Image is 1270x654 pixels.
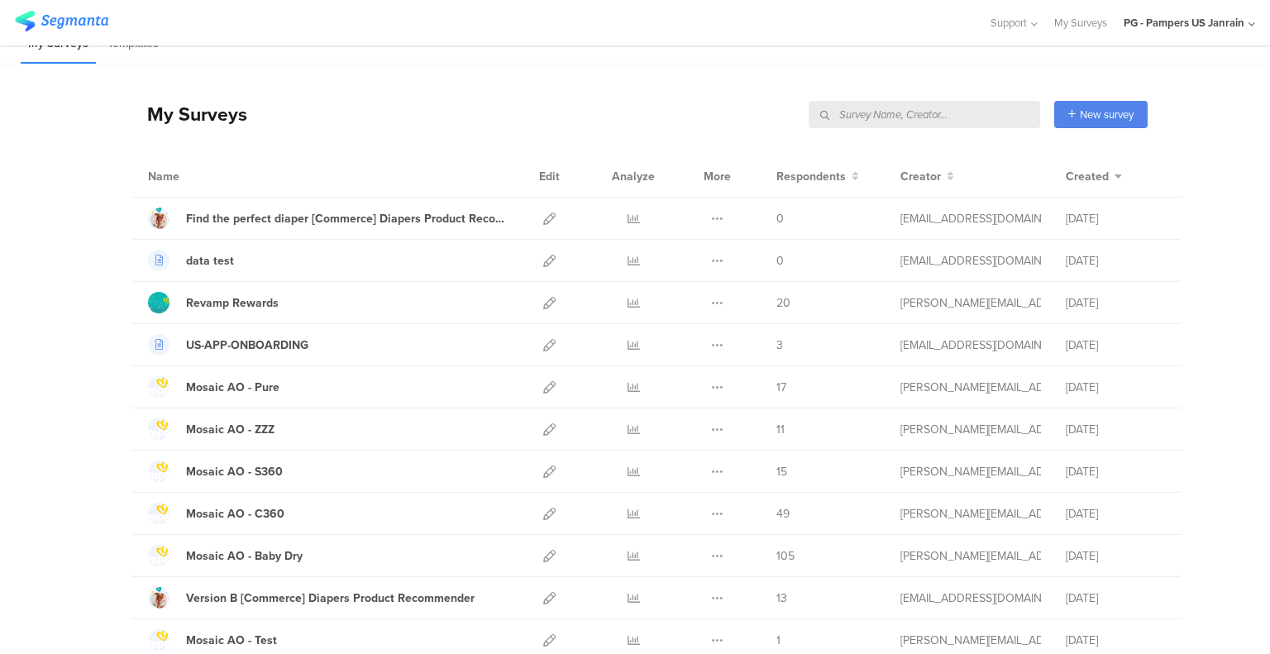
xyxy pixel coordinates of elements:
div: Revamp Rewards [186,294,279,312]
a: Mosaic AO - Pure [148,376,279,398]
div: Mosaic AO - Baby Dry [186,547,303,565]
span: 1 [776,632,781,649]
div: hougui.yh.1@pg.com [900,210,1041,227]
div: simanski.c@pg.com [900,632,1041,649]
span: 20 [776,294,790,312]
div: Mosaic AO - Test [186,632,277,649]
span: 15 [776,463,787,480]
div: simanski.c@pg.com [900,463,1041,480]
span: 3 [776,337,783,354]
div: [DATE] [1066,632,1165,649]
span: Support [991,15,1027,31]
div: sienkiewiczwrotyn.m@pg.com [900,252,1041,270]
div: Name [148,168,247,185]
div: simanski.c@pg.com [900,421,1041,438]
div: Find the perfect diaper [Commerce] Diapers Product Recommender [186,210,507,227]
div: [DATE] [1066,421,1165,438]
span: Created [1066,168,1109,185]
div: Version B [Commerce] Diapers Product Recommender [186,590,475,607]
a: Mosaic AO - Test [148,629,277,651]
a: US-APP-ONBOARDING [148,334,308,356]
div: [DATE] [1066,463,1165,480]
div: [DATE] [1066,505,1165,523]
img: segmanta logo [15,11,108,31]
div: [DATE] [1066,547,1165,565]
a: data test [148,250,234,271]
div: Mosaic AO - S360 [186,463,283,480]
div: simanski.c@pg.com [900,379,1041,396]
button: Created [1066,168,1122,185]
button: Creator [900,168,954,185]
span: 17 [776,379,786,396]
div: simanski.c@pg.com [900,505,1041,523]
span: 0 [776,210,784,227]
div: simanski.c@pg.com [900,547,1041,565]
div: PG - Pampers US Janrain [1124,15,1244,31]
span: Creator [900,168,941,185]
a: Find the perfect diaper [Commerce] Diapers Product Recommender [148,208,507,229]
div: My Surveys [131,100,247,128]
input: Survey Name, Creator... [809,101,1040,128]
a: Version B [Commerce] Diapers Product Recommender [148,587,475,609]
div: [DATE] [1066,379,1165,396]
a: Mosaic AO - C360 [148,503,284,524]
span: 11 [776,421,785,438]
div: data test [186,252,234,270]
a: Mosaic AO - Baby Dry [148,545,303,566]
span: New survey [1080,107,1134,122]
div: wecker.p@pg.com [900,294,1041,312]
div: Mosaic AO - ZZZ [186,421,275,438]
div: Edit [532,155,567,197]
button: Respondents [776,168,859,185]
div: trehorel.p@pg.com [900,337,1041,354]
div: Mosaic AO - Pure [186,379,279,396]
div: [DATE] [1066,294,1165,312]
div: [DATE] [1066,210,1165,227]
div: More [699,155,735,197]
a: Mosaic AO - ZZZ [148,418,275,440]
a: Mosaic AO - S360 [148,461,283,482]
span: 49 [776,505,790,523]
span: Respondents [776,168,846,185]
div: hougui.yh.1@pg.com [900,590,1041,607]
span: 13 [776,590,787,607]
span: 105 [776,547,795,565]
span: 0 [776,252,784,270]
div: [DATE] [1066,252,1165,270]
div: [DATE] [1066,590,1165,607]
div: Mosaic AO - C360 [186,505,284,523]
div: [DATE] [1066,337,1165,354]
div: Analyze [609,155,658,197]
div: US-APP-ONBOARDING [186,337,308,354]
a: Revamp Rewards [148,292,279,313]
